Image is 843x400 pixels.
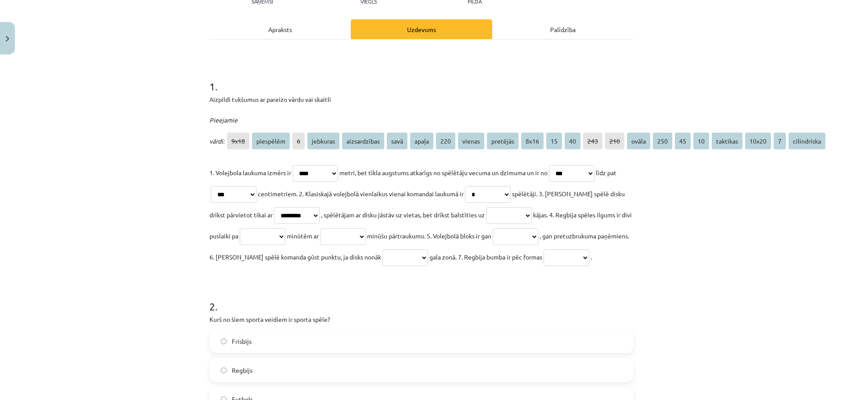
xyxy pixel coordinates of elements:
[307,133,339,149] span: jebkuras
[287,232,319,240] span: minūtēm ar
[546,133,562,149] span: 15
[521,133,544,149] span: 8x16
[583,133,602,149] span: 243
[232,337,252,346] span: Frisbijs
[221,339,227,344] input: Frisbijs
[693,133,709,149] span: 10
[209,116,238,145] span: Pieejamie vārdi:
[209,19,351,39] div: Apraksts
[209,285,634,312] h1: 2 .
[492,19,634,39] div: Palīdzība
[458,133,484,149] span: vienas
[209,169,291,177] span: 1. Volejbola laukuma izmērs ir
[227,133,249,149] span: 9x18
[410,133,433,149] span: apaļa
[292,133,305,149] span: 6
[596,169,616,177] span: līdz pat
[351,19,492,39] div: Uzdevums
[339,169,548,177] span: metri, bet tīkla augstums atkarīgs no spēlētāju vecuma un dzimuma un ir no
[367,232,491,240] span: minūšu pārtraukumu. 5. Volejbolā bloks ir gan
[745,133,771,149] span: 10x20
[209,315,634,324] p: Kurš no šiem sporta veidiem ir sporta spēle?
[221,368,227,373] input: Regbijs
[258,190,464,198] span: centimetriem. 2. Klasiskajā volejbolā vienlaikus vienai komandai laukumā ir
[487,133,519,149] span: pretējās
[232,366,252,375] span: Regbijs
[387,133,407,149] span: savā
[789,133,825,149] span: cilindriska
[436,133,455,149] span: 220
[712,133,742,149] span: taktikas
[342,133,384,149] span: aizsardzības
[675,133,691,149] span: 45
[209,95,634,104] p: Aizpildi tukšumus ar pareizo vārdu vai skaitli
[591,253,592,261] span: .
[209,65,634,92] h1: 1 .
[653,133,672,149] span: 250
[6,36,9,42] img: icon-close-lesson-0947bae3869378f0d4975bcd49f059093ad1ed9edebbc8119c70593378902aed.svg
[774,133,786,149] span: 7
[429,253,542,261] span: gala zonā. 7. Regbija bumba ir pēc formas
[605,133,624,149] span: 210
[321,211,485,219] span: , spēlētājam ar disku jāstāv uz vietas, bet drīkst balstīties uz
[565,133,580,149] span: 40
[627,133,650,149] span: ovāla
[252,133,290,149] span: piespēlēm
